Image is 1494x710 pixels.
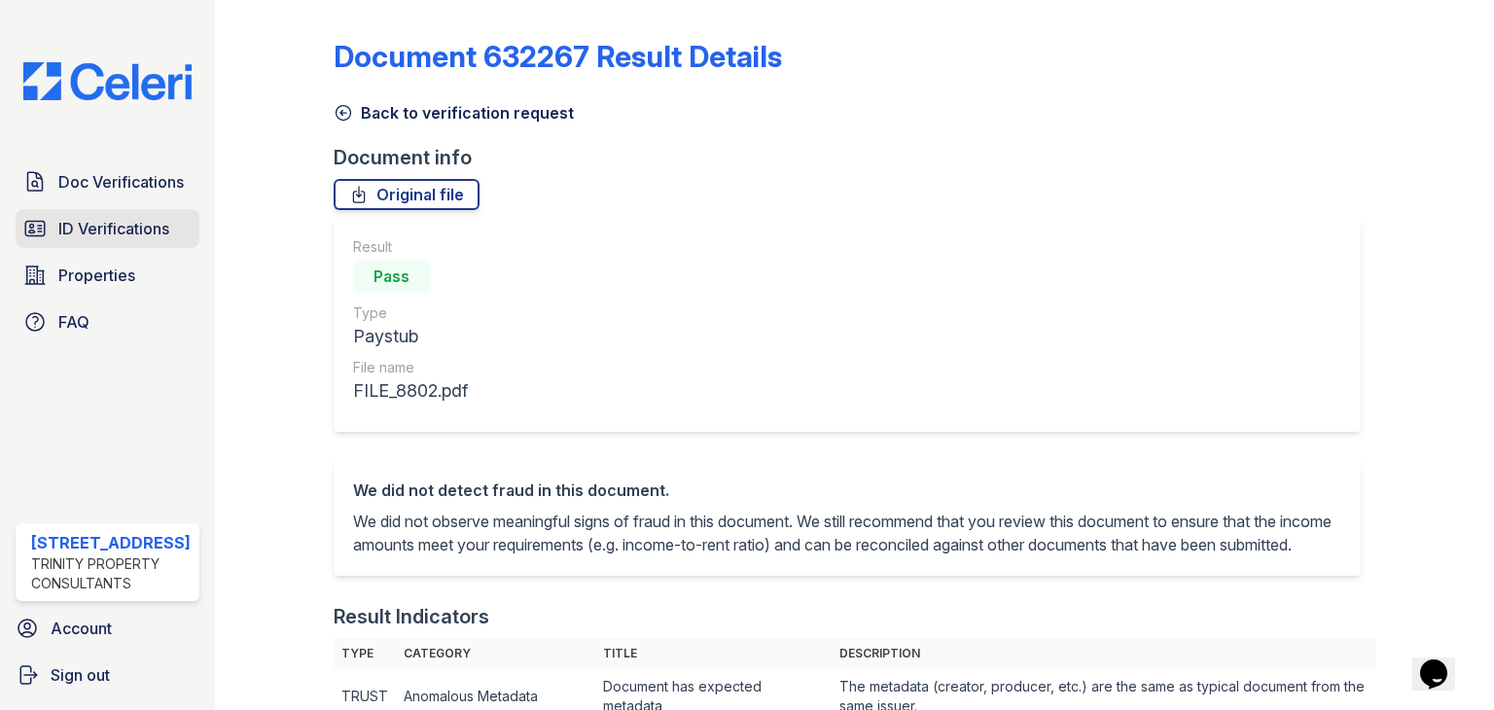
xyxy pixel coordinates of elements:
[334,179,480,210] a: Original file
[353,303,468,323] div: Type
[353,479,1341,502] div: We did not detect fraud in this document.
[1412,632,1475,691] iframe: chat widget
[334,101,574,124] a: Back to verification request
[832,638,1375,669] th: Description
[8,62,207,100] img: CE_Logo_Blue-a8612792a0a2168367f1c8372b55b34899dd931a85d93a1a3d3e32e68fde9ad4.png
[16,256,199,295] a: Properties
[51,663,110,687] span: Sign out
[16,209,199,248] a: ID Verifications
[16,302,199,341] a: FAQ
[396,638,595,669] th: Category
[334,603,489,630] div: Result Indicators
[334,638,396,669] th: Type
[58,217,169,240] span: ID Verifications
[58,170,184,194] span: Doc Verifications
[8,609,207,648] a: Account
[51,617,112,640] span: Account
[58,264,135,287] span: Properties
[353,510,1341,556] p: We did not observe meaningful signs of fraud in this document. We still recommend that you review...
[31,531,192,554] div: [STREET_ADDRESS]
[334,39,782,74] a: Document 632267 Result Details
[353,377,468,405] div: FILE_8802.pdf
[16,162,199,201] a: Doc Verifications
[353,237,468,257] div: Result
[353,323,468,350] div: Paystub
[595,638,833,669] th: Title
[353,261,431,292] div: Pass
[58,310,89,334] span: FAQ
[334,144,1376,171] div: Document info
[353,358,468,377] div: File name
[31,554,192,593] div: Trinity Property Consultants
[8,656,207,694] a: Sign out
